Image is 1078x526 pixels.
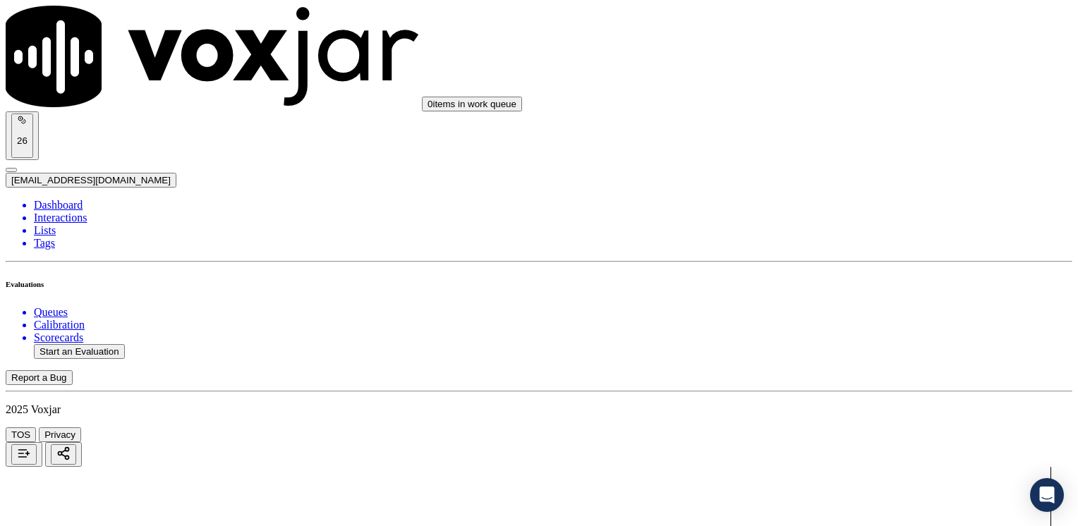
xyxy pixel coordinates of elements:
[11,175,171,185] span: [EMAIL_ADDRESS][DOMAIN_NAME]
[34,199,1072,212] a: Dashboard
[6,6,419,107] img: voxjar logo
[17,135,28,146] p: 26
[6,427,36,442] button: TOS
[34,306,1072,319] a: Queues
[34,212,1072,224] a: Interactions
[34,331,1072,344] a: Scorecards
[6,111,39,160] button: 26
[39,427,81,442] button: Privacy
[34,237,1072,250] a: Tags
[34,224,1072,237] a: Lists
[34,319,1072,331] a: Calibration
[11,114,33,158] button: 26
[6,370,73,385] button: Report a Bug
[1030,478,1064,512] div: Open Intercom Messenger
[6,280,1072,288] h6: Evaluations
[6,403,1072,416] p: 2025 Voxjar
[6,173,176,188] button: [EMAIL_ADDRESS][DOMAIN_NAME]
[34,344,125,359] button: Start an Evaluation
[422,97,522,111] button: 0items in work queue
